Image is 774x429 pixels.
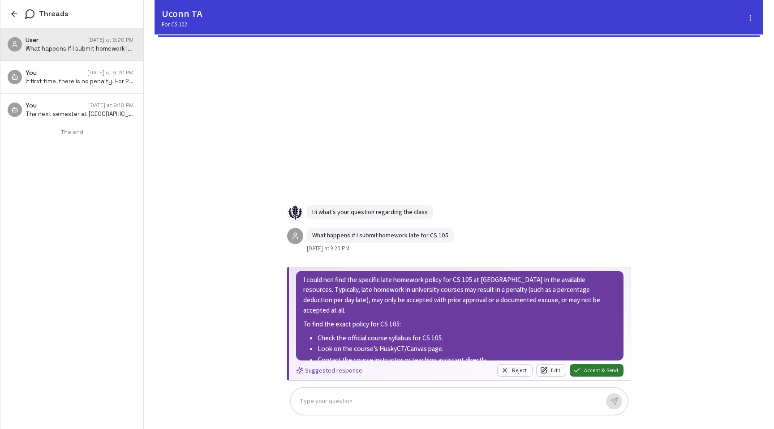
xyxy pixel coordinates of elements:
[26,77,133,86] p: If first time, there is no penalty. For 2nd and later, you're fucking out of class
[303,319,616,329] p: To find the exact policy for CS 105:
[26,45,133,53] p: What happens if I submit homework late for CS 105
[296,367,303,374] svg: Suggested response
[570,364,623,377] button: Accept & Send
[318,355,616,366] li: Contact the course instructor or teaching assistant directly.
[162,20,607,29] span: For CS 102
[584,365,618,375] span: Accept & Send
[318,333,616,344] li: Check the official course syllabus for CS 105.
[87,35,133,45] span: [DATE] at 9:20 PM
[512,365,527,375] span: Reject
[318,343,616,355] li: Look on the course’s HuskyCT/Canvas page.
[536,364,566,377] button: Edit
[551,365,560,375] span: Edit
[312,231,448,240] p: What happens if I submit homework late for CS 105
[88,101,133,110] span: [DATE] at 9:18 PM
[26,110,133,119] p: The next semester at [GEOGRAPHIC_DATA], which is the Fall 2025 semester, starts [DATE][DATE]. If ...
[87,68,133,77] span: [DATE] at 9:20 PM
[305,366,362,375] p: Suggested response
[312,207,428,217] p: Hi what's your question regarding the class
[303,275,616,315] p: I could not find the specific late homework policy for CS 105 at [GEOGRAPHIC_DATA] in the availab...
[307,245,349,253] span: [DATE] at 9:20 PM
[287,205,303,221] img: User avatar
[497,364,533,377] button: Reject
